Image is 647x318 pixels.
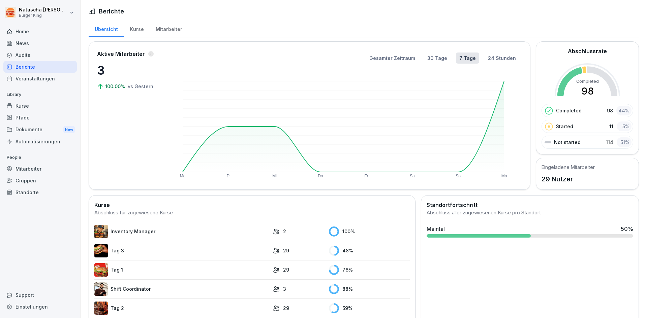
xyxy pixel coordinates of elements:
a: Tag 3 [94,244,270,257]
p: 100.00% [105,83,126,90]
img: o1h5p6rcnzw0lu1jns37xjxx.png [94,225,108,238]
h2: Kurse [94,201,410,209]
p: 114 [606,139,613,146]
a: Tag 2 [94,302,270,315]
div: 59 % [329,303,410,313]
a: Gruppen [3,175,77,186]
div: Support [3,289,77,301]
a: Veranstaltungen [3,73,77,84]
a: Kurse [124,20,150,37]
div: New [63,126,75,134]
div: 5 % [617,121,631,131]
div: Maintal [427,225,445,233]
a: Automatisierungen [3,136,77,147]
text: Fr [364,174,368,178]
div: 88 % [329,284,410,294]
p: People [3,152,77,163]
a: Inventory Manager [94,225,270,238]
h2: Abschlussrate [568,47,607,55]
a: Kurse [3,100,77,112]
img: kxzo5hlrfunza98hyv09v55a.png [94,263,108,277]
a: Tag 1 [94,263,270,277]
img: cq6tslmxu1pybroki4wxmcwi.png [94,244,108,257]
p: Aktive Mitarbeiter [97,50,145,58]
p: Natascha [PERSON_NAME] [19,7,68,13]
h5: Eingeladene Mitarbeiter [542,164,595,171]
button: 24 Stunden [485,52,519,64]
div: 51 % [617,137,631,147]
p: Not started [554,139,581,146]
p: Library [3,89,77,100]
p: vs Gestern [128,83,153,90]
a: Pfade [3,112,77,123]
p: 29 [283,247,289,254]
p: 29 [283,266,289,273]
text: Di [227,174,230,178]
button: 7 Tage [456,52,479,64]
p: 29 Nutzer [542,174,595,184]
div: Dokumente [3,123,77,136]
a: Shift Coordinator [94,282,270,296]
p: Completed [556,107,582,114]
button: 30 Tage [424,52,451,64]
img: hzkj8u8nkg09zk50ub0d0otk.png [94,302,108,315]
div: Abschluss aller zugewiesenen Kurse pro Standort [427,209,633,217]
h1: Berichte [99,7,124,16]
text: Mo [501,174,507,178]
a: Mitarbeiter [150,20,188,37]
text: Mo [180,174,186,178]
a: Übersicht [89,20,124,37]
p: 3 [283,285,286,292]
h2: Standortfortschritt [427,201,633,209]
a: News [3,37,77,49]
button: Gesamter Zeitraum [366,52,419,64]
p: Started [556,123,573,130]
div: 50 % [621,225,633,233]
a: Mitarbeiter [3,163,77,175]
text: Sa [410,174,415,178]
a: Einstellungen [3,301,77,313]
text: Mi [272,174,277,178]
text: Do [318,174,323,178]
p: 2 [283,228,286,235]
p: Burger King [19,13,68,18]
p: 11 [609,123,613,130]
p: 29 [283,305,289,312]
div: 100 % [329,226,410,237]
div: 48 % [329,246,410,256]
div: 76 % [329,265,410,275]
a: Berichte [3,61,77,73]
p: 98 [607,107,613,114]
a: DokumenteNew [3,123,77,136]
div: Abschluss für zugewiesene Kurse [94,209,410,217]
a: Maintal50% [424,222,636,240]
text: So [456,174,461,178]
a: Home [3,26,77,37]
a: Standorte [3,186,77,198]
p: 3 [97,61,164,79]
img: q4kvd0p412g56irxfxn6tm8s.png [94,282,108,296]
div: 44 % [616,106,631,115]
a: Audits [3,49,77,61]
